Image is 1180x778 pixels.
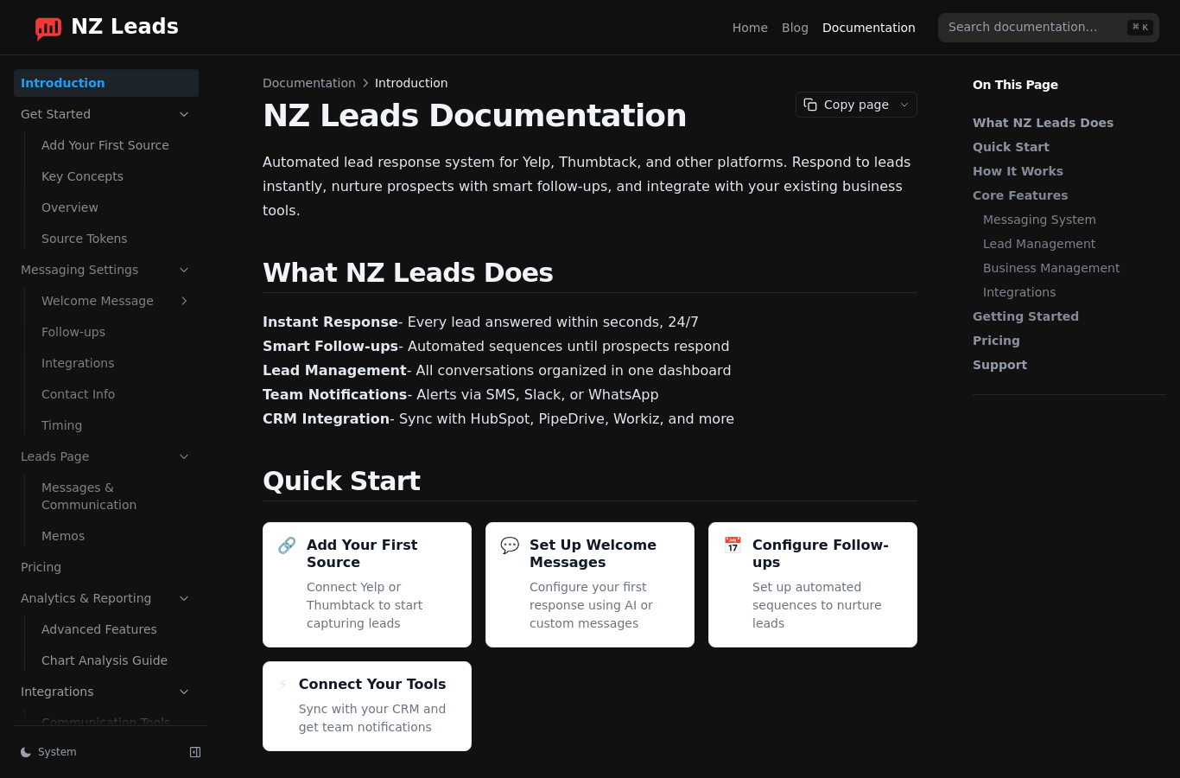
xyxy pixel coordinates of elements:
[263,74,356,92] span: Documentation
[733,19,768,36] a: Home
[14,443,199,470] a: Leads Page
[263,99,917,133] h1: NZ Leads Documentation
[299,676,447,693] h3: Connect Your Tools
[14,256,199,284] a: Messaging Settings
[973,138,1158,156] a: Quick Start
[973,332,1158,349] a: Pricing
[530,537,680,571] h3: Set Up Welcome Messages
[14,740,176,764] button: System
[263,338,398,354] strong: Smart Follow-ups
[973,308,1158,325] a: Getting Started
[35,474,199,519] a: Messages & Communication
[35,225,199,252] a: Source Tokens
[263,150,917,223] p: Automated lead response system for Yelp, Thumbtack, and other platforms. Respond to leads instant...
[263,466,917,501] h2: Quick Start
[263,386,407,403] strong: Team Notifications
[500,537,519,554] div: 💬
[708,522,917,647] a: 📅Configure Follow-upsSet up automated sequences to nurture leads
[14,69,199,97] a: Introduction
[752,578,903,633] p: Set up automated sequences to nurture leads
[35,349,199,377] a: Integrations
[71,16,179,40] span: NZ Leads
[35,615,199,643] a: Advanced Features
[307,578,457,633] p: Connect Yelp or Thumbtack to start capturing leads
[973,114,1158,131] a: What NZ Leads Does
[35,287,199,315] a: Welcome Message
[263,258,917,293] h2: What NZ Leads Does
[263,314,398,330] strong: Instant Response
[14,678,199,705] a: Integrations
[983,284,1158,301] a: Integrations
[35,380,199,408] a: Contact Info
[277,537,296,554] div: 🔗
[183,740,207,764] button: Collapse sidebar
[35,14,62,41] img: logo
[723,537,742,554] div: 📅
[35,194,199,221] a: Overview
[959,55,1180,93] p: On This Page
[14,553,199,581] a: Pricing
[752,537,903,571] h3: Configure Follow-ups
[277,676,289,693] div: ⚡
[263,310,917,431] p: - Every lead answered within seconds, 24/7 - Automated sequences until prospects respond - All co...
[14,584,199,612] a: Analytics & Reporting
[796,92,892,117] button: Copy page
[983,211,1158,228] a: Messaging System
[35,709,199,737] a: Communication Tools
[973,187,1158,204] a: Core Features
[263,661,472,751] a: ⚡Connect Your ToolsSync with your CRM and get team notifications
[375,74,448,92] span: Introduction
[299,700,457,737] p: Sync with your CRM and get team notifications
[35,411,199,439] a: Timing
[35,318,199,346] a: Follow-ups
[263,411,390,427] strong: CRM Integration
[35,647,199,674] a: Chart Analysis Guide
[263,362,407,379] strong: Lead Management
[14,100,199,128] a: Get Started
[35,131,199,159] a: Add Your First Source
[35,522,199,550] a: Memos
[263,522,472,647] a: 🔗Add Your First SourceConnect Yelp or Thumbtack to start capturing leads
[983,259,1158,277] a: Business Management
[822,19,916,36] a: Documentation
[782,19,809,36] a: Blog
[938,13,1159,42] input: Search documentation…
[973,356,1158,373] a: Support
[21,14,179,41] a: Home page
[530,578,680,633] p: Configure your first response using AI or custom messages
[983,235,1158,252] a: Lead Management
[485,522,695,647] a: 💬Set Up Welcome MessagesConfigure your first response using AI or custom messages
[35,163,199,190] a: Key Concepts
[307,537,457,571] h3: Add Your First Source
[973,163,1158,180] a: How It Works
